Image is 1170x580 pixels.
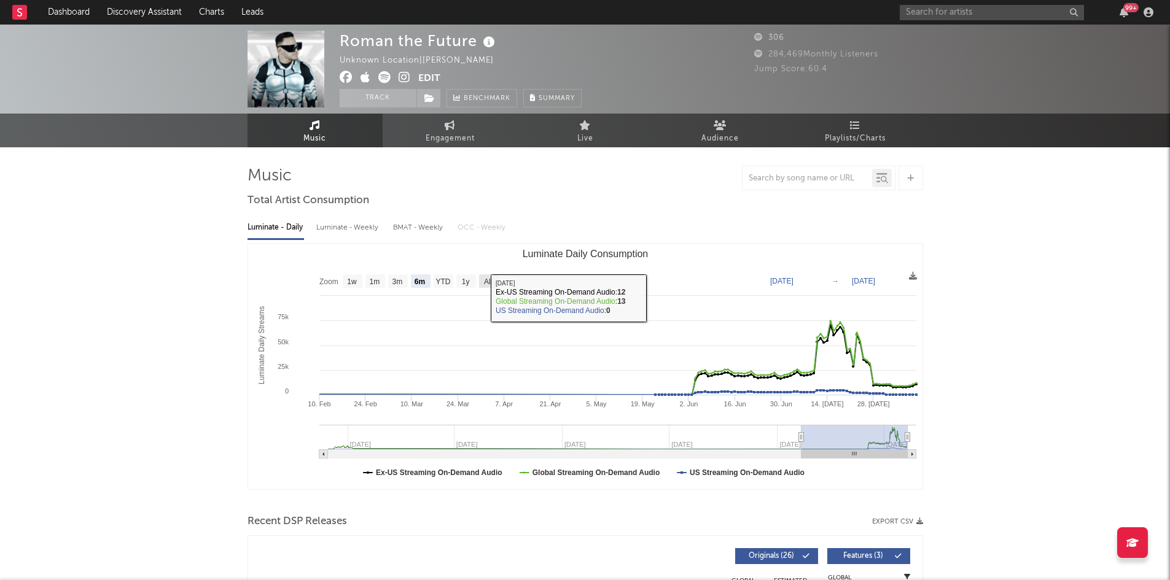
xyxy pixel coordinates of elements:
text: Global Streaming On-Demand Audio [532,468,660,477]
a: Engagement [383,114,518,147]
text: US Streaming On-Demand Audio [690,468,805,477]
text: 50k [278,338,289,346]
span: Features ( 3 ) [835,552,892,560]
text: 21. Apr [539,400,561,408]
text: [DATE] [770,277,794,285]
div: BMAT - Weekly [393,217,445,238]
text: 5. May [586,400,607,408]
text: 3m [392,277,402,286]
text: 2. Jun [679,400,698,408]
button: Export CSV [872,518,923,525]
text: All [483,277,491,286]
text: [DATE] [852,277,875,285]
svg: Luminate Daily Consumption [248,244,922,489]
a: Live [518,114,653,147]
text: 7. Apr [495,400,513,408]
span: Benchmark [464,91,510,106]
text: 28. [DATE] [857,400,889,408]
button: Originals(26) [735,548,818,564]
text: 1m [369,277,380,286]
div: Unknown Location | [PERSON_NAME] [340,53,508,68]
span: Summary [539,95,575,102]
span: Audience [701,131,739,146]
a: Playlists/Charts [788,114,923,147]
div: 99 + [1123,3,1139,12]
a: Audience [653,114,788,147]
a: Benchmark [447,89,517,107]
span: Music [303,131,326,146]
span: 306 [754,34,784,42]
text: Zoom [319,277,338,286]
button: Summary [523,89,582,107]
text: Ex-US Streaming On-Demand Audio [376,468,502,477]
text: 10. Mar [400,400,423,408]
span: Engagement [426,131,475,146]
input: Search for artists [900,5,1084,20]
span: Total Artist Consumption [248,193,369,208]
text: 14. [DATE] [811,400,843,408]
span: 284,469 Monthly Listeners [754,50,878,58]
button: Track [340,89,416,107]
button: Features(3) [827,548,910,564]
span: Originals ( 26 ) [743,552,800,560]
button: 99+ [1120,7,1128,17]
text: 6m [414,277,424,286]
text: 25k [278,363,289,370]
text: 1y [461,277,469,286]
span: Live [577,131,593,146]
text: 75k [278,313,289,320]
a: Music [248,114,383,147]
span: Playlists/Charts [825,131,886,146]
text: 0 [284,387,288,395]
text: 1w [347,277,357,286]
text: 16. Jun [723,400,746,408]
div: Luminate - Weekly [316,217,381,238]
text: 10. Feb [308,400,330,408]
div: Luminate - Daily [248,217,304,238]
button: Edit [418,71,440,87]
text: Luminate Daily Consumption [522,249,648,259]
span: Jump Score: 60.4 [754,65,827,73]
text: 19. May [630,400,655,408]
text: YTD [435,277,450,286]
text: Luminate Daily Streams [257,306,266,384]
text: → [832,277,839,285]
text: 24. Mar [446,400,469,408]
div: Roman the Future [340,31,498,51]
text: 24. Feb [354,400,376,408]
input: Search by song name or URL [743,174,872,184]
span: Recent DSP Releases [248,514,347,529]
text: 30. Jun [770,400,792,408]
